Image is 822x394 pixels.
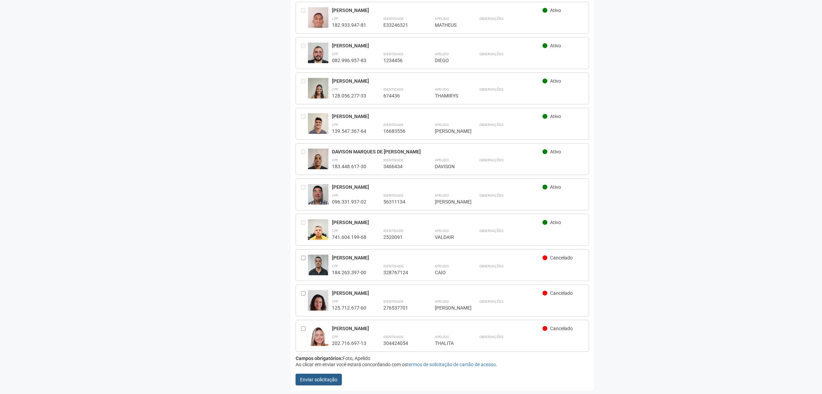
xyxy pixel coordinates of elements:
[479,229,503,233] strong: Observações
[479,264,503,268] strong: Observações
[332,43,543,49] div: [PERSON_NAME]
[479,194,503,197] strong: Observações
[435,199,462,205] div: [PERSON_NAME]
[435,88,449,91] strong: Apelido
[479,158,503,162] strong: Observações
[435,264,449,268] strong: Apelido
[383,93,418,99] div: 674436
[435,305,462,311] div: [PERSON_NAME]
[296,361,589,368] div: Ao clicar em enviar você estará concordando com os .
[332,340,366,346] div: 202.716.697-13
[296,374,342,385] button: Enviar solicitação
[308,113,329,141] img: user.jpg
[435,128,462,134] div: [PERSON_NAME]
[332,149,543,155] div: DAVISON MARQUES DE [PERSON_NAME]
[332,17,338,21] strong: CPF
[332,52,338,56] strong: CPF
[332,305,366,311] div: 125.712.677-60
[435,22,462,28] div: MATHEUS
[383,163,418,170] div: 3466434
[383,123,404,127] strong: Identidade
[383,264,404,268] strong: Identidade
[308,290,329,319] img: user.jpg
[332,22,366,28] div: 182.933.947-81
[550,290,573,296] span: Cancelado
[301,113,308,134] div: Entre em contato com a Aministração para solicitar o cancelamento ou 2a via
[308,43,329,79] img: user.jpg
[479,88,503,91] strong: Observações
[332,128,366,134] div: 139.547.367-64
[435,52,449,56] strong: Apelido
[383,305,418,311] div: 276537701
[332,194,338,197] strong: CPF
[383,199,418,205] div: 56311134
[301,184,308,205] div: Entre em contato com a Aministração para solicitar o cancelamento ou 2a via
[435,269,462,276] div: CAIO
[435,234,462,240] div: VALDAIR
[383,340,418,346] div: 304424054
[308,78,329,102] img: user.jpg
[550,78,561,84] span: Ativo
[308,184,329,211] img: user.jpg
[332,78,543,84] div: [PERSON_NAME]
[383,22,418,28] div: E33246321
[296,355,589,361] div: Foto, Apelido
[407,362,496,367] a: termos de solicitação de cartão de acesso
[383,300,404,303] strong: Identidade
[383,17,404,21] strong: Identidade
[383,234,418,240] div: 2520091
[332,199,366,205] div: 096.331.937-02
[550,184,561,190] span: Ativo
[435,194,449,197] strong: Apelido
[479,300,503,303] strong: Observações
[301,149,308,170] div: Entre em contato com a Aministração para solicitar o cancelamento ou 2a via
[308,149,329,176] img: user.jpg
[550,43,561,48] span: Ativo
[550,220,561,225] span: Ativo
[383,128,418,134] div: 16683556
[550,255,573,260] span: Cancelado
[308,7,329,35] img: user.jpg
[435,17,449,21] strong: Apelido
[435,229,449,233] strong: Apelido
[332,7,543,13] div: [PERSON_NAME]
[479,52,503,56] strong: Observações
[383,269,418,276] div: 328767124
[332,219,543,225] div: [PERSON_NAME]
[383,229,404,233] strong: Identidade
[479,123,503,127] strong: Observações
[435,123,449,127] strong: Apelido
[383,88,404,91] strong: Identidade
[301,219,308,240] div: Entre em contato com a Aministração para solicitar o cancelamento ou 2a via
[435,57,462,63] div: DIEGO
[435,158,449,162] strong: Apelido
[301,7,308,28] div: Entre em contato com a Aministração para solicitar o cancelamento ou 2a via
[383,335,404,339] strong: Identidade
[383,158,404,162] strong: Identidade
[383,52,404,56] strong: Identidade
[332,255,543,261] div: [PERSON_NAME]
[435,340,462,346] div: THALITA
[301,78,308,99] div: Entre em contato com a Aministração para solicitar o cancelamento ou 2a via
[332,88,338,91] strong: CPF
[383,57,418,63] div: 1234456
[332,264,338,268] strong: CPF
[332,57,366,63] div: 082.996.957-83
[332,123,338,127] strong: CPF
[383,194,404,197] strong: Identidade
[435,300,449,303] strong: Apelido
[332,300,338,303] strong: CPF
[332,163,366,170] div: 183.448.617-30
[479,17,503,21] strong: Observações
[550,8,561,13] span: Ativo
[308,219,329,247] img: user.jpg
[308,255,329,282] img: user.jpg
[332,290,543,296] div: [PERSON_NAME]
[332,184,543,190] div: [PERSON_NAME]
[479,335,503,339] strong: Observações
[332,158,338,162] strong: CPF
[435,93,462,99] div: THAMIRYS
[435,335,449,339] strong: Apelido
[308,325,329,355] img: user.jpg
[332,325,543,332] div: [PERSON_NAME]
